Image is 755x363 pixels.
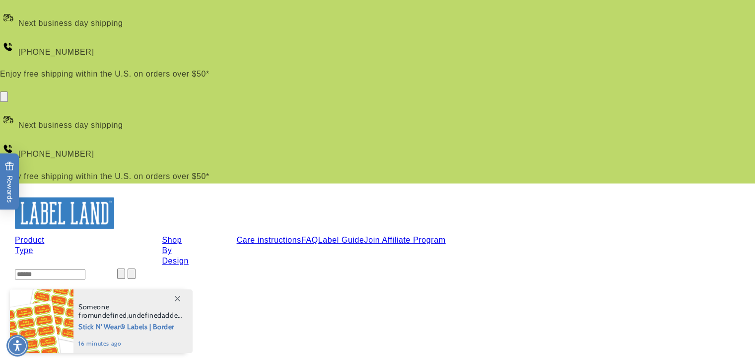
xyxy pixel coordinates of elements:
[15,235,78,256] summary: Product Type
[129,311,161,320] span: undefined
[237,235,301,246] a: Care instructions
[78,320,182,332] span: Stick N' Wear® Labels | Border
[78,235,162,256] summary: Shop By Occasion
[18,48,94,56] span: [PHONE_NUMBER]
[162,235,236,266] summary: Shop By Design
[6,335,28,357] div: Accessibility Menu
[78,339,182,348] span: 16 minutes ago
[18,19,123,27] span: Next business day shipping
[162,236,188,265] a: Shop By Design
[18,121,123,129] span: Next business day shipping
[78,236,114,257] span: Shop By Occasion
[117,269,125,279] button: Clear search term
[78,303,182,320] span: Someone from , added this product to their cart.
[15,236,44,255] a: Product Type
[301,235,318,246] a: FAQ
[5,162,14,203] span: Rewards
[8,283,126,313] iframe: Sign Up via Text for Offers
[128,269,136,279] button: Search
[318,235,364,246] a: Label Guide
[364,235,446,246] a: Join Affiliate Program
[94,311,127,320] span: undefined
[15,197,114,228] img: Label Land
[18,150,94,158] span: [PHONE_NUMBER]
[88,269,115,277] label: Search
[15,197,740,233] a: Label Land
